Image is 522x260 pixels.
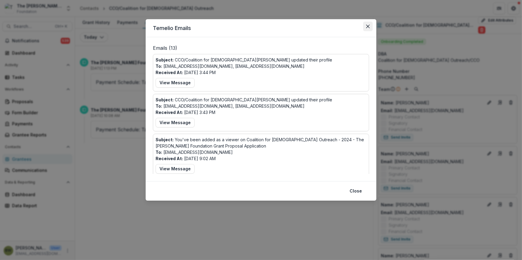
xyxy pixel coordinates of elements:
b: To: [156,64,162,69]
p: Emails ( 13 ) [153,44,369,54]
button: View Message [156,78,195,88]
b: Subject: [156,57,174,62]
p: [EMAIL_ADDRESS][DOMAIN_NAME] [156,149,233,155]
p: [EMAIL_ADDRESS][DOMAIN_NAME], [EMAIL_ADDRESS][DOMAIN_NAME] [156,103,305,109]
button: View Message [156,164,195,174]
button: Close [363,22,373,31]
p: CCO/Coalition for [DEMOGRAPHIC_DATA][PERSON_NAME] updated their profile [156,97,332,103]
b: Subject: [156,97,174,102]
p: [DATE] 3:43 PM [156,109,215,115]
button: View Message [156,118,195,127]
header: Temelio Emails [146,19,376,37]
b: To: [156,150,162,155]
p: [DATE] 9:02 AM [156,155,216,162]
p: You've been added as a viewer on Coalition for [DEMOGRAPHIC_DATA] Outreach - 2024 - The [PERSON_N... [156,136,366,149]
b: Received At: [156,110,183,115]
p: [DATE] 3:44 PM [156,69,216,76]
b: Received At: [156,156,183,161]
p: [EMAIL_ADDRESS][DOMAIN_NAME], [EMAIL_ADDRESS][DOMAIN_NAME] [156,63,305,69]
b: Subject: [156,137,174,142]
button: Close [346,186,366,196]
b: To: [156,103,162,109]
p: CCO/Coalition for [DEMOGRAPHIC_DATA][PERSON_NAME] updated their profile [156,57,332,63]
b: Received At: [156,70,183,75]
